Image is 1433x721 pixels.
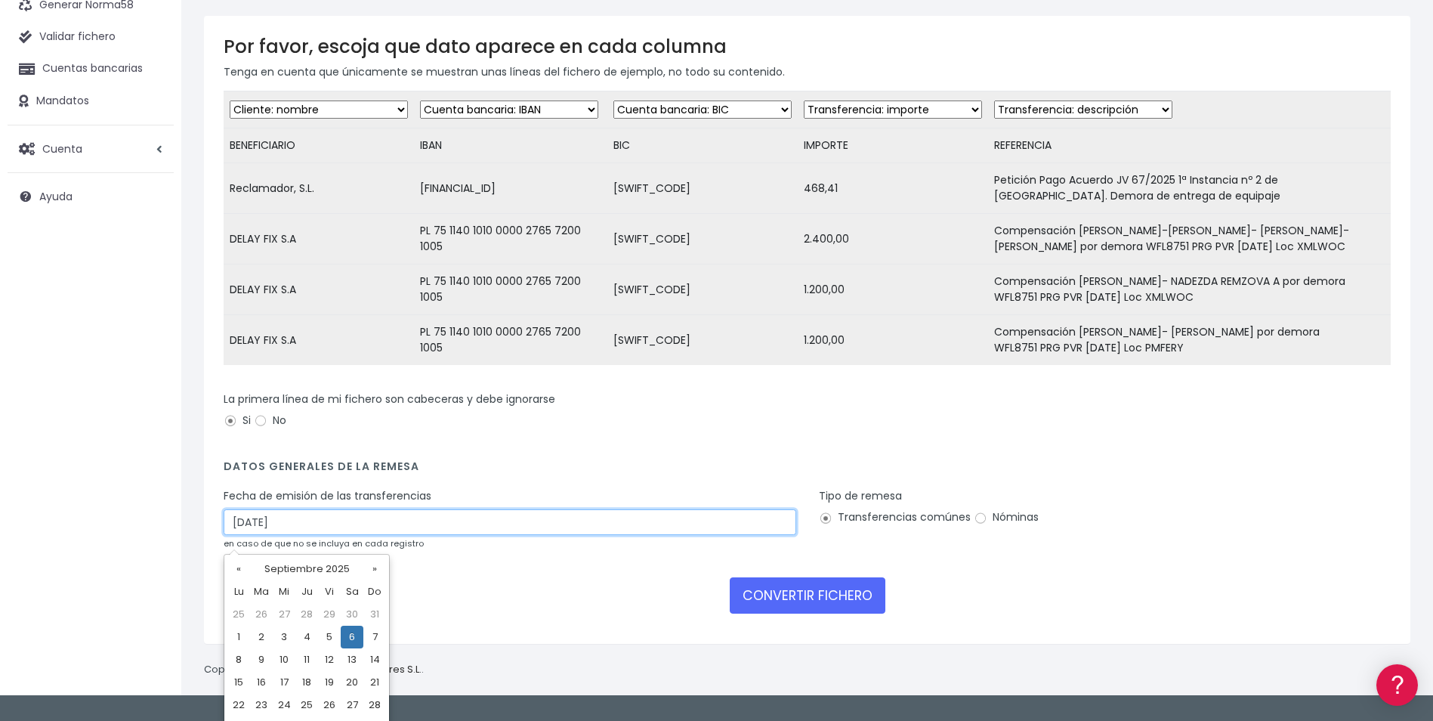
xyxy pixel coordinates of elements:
td: 9 [250,648,273,671]
th: Lu [227,580,250,603]
td: PL 75 1140 1010 0000 2765 7200 1005 [414,315,607,366]
a: Formatos [15,191,287,215]
p: Copyright © 2025 . [204,662,424,678]
td: 19 [318,671,341,694]
td: 18 [295,671,318,694]
td: 3 [273,626,295,648]
th: » [363,558,386,580]
a: Perfiles de empresas [15,261,287,285]
label: Nóminas [974,509,1039,525]
td: [SWIFT_CODE] [607,214,798,265]
td: 23 [250,694,273,716]
th: Mi [273,580,295,603]
td: DELAY FIX S.A [224,315,414,366]
td: 24 [273,694,295,716]
td: 27 [341,694,363,716]
td: 14 [363,648,386,671]
label: La primera línea de mi fichero son cabeceras y debe ignorarse [224,391,555,407]
td: [SWIFT_CODE] [607,315,798,366]
td: [SWIFT_CODE] [607,265,798,315]
td: 1.200,00 [798,265,988,315]
td: Petición Pago Acuerdo JV 67/2025 1ª Instancia nº 2 de [GEOGRAPHIC_DATA]. Demora de entrega de equ... [988,163,1391,214]
td: 11 [295,648,318,671]
td: 31 [363,603,386,626]
td: Reclamador, S.L. [224,163,414,214]
td: DELAY FIX S.A [224,265,414,315]
td: 29 [318,603,341,626]
div: Programadores [15,363,287,377]
td: 2.400,00 [798,214,988,265]
label: No [254,413,286,429]
td: 1 [227,626,250,648]
td: 26 [250,603,273,626]
td: Compensación [PERSON_NAME]- NADEZDA REMZOVA A por demora WFL8751 PRG PVR [DATE] Loc XMLWOC [988,265,1391,315]
label: Transferencias comúnes [819,509,971,525]
a: Cuentas bancarias [8,53,174,85]
td: 13 [341,648,363,671]
td: 28 [363,694,386,716]
small: en caso de que no se incluya en cada registro [224,537,424,549]
td: 7 [363,626,386,648]
td: 12 [318,648,341,671]
td: 30 [341,603,363,626]
a: Videotutoriales [15,238,287,261]
td: 25 [295,694,318,716]
th: Septiembre 2025 [250,558,363,580]
h4: Datos generales de la remesa [224,460,1391,481]
td: Compensación [PERSON_NAME]- [PERSON_NAME] por demora WFL8751 PRG PVR [DATE] Loc PMFERY [988,315,1391,366]
a: General [15,324,287,348]
th: Vi [318,580,341,603]
td: DELAY FIX S.A [224,214,414,265]
th: Do [363,580,386,603]
td: 25 [227,603,250,626]
td: PL 75 1140 1010 0000 2765 7200 1005 [414,265,607,315]
td: 16 [250,671,273,694]
a: Cuenta [8,133,174,165]
button: CONVERTIR FICHERO [730,577,885,614]
td: IMPORTE [798,128,988,163]
td: 1.200,00 [798,315,988,366]
td: 15 [227,671,250,694]
label: Fecha de emisión de las transferencias [224,488,431,504]
td: 10 [273,648,295,671]
td: 28 [295,603,318,626]
td: 26 [318,694,341,716]
td: 6 [341,626,363,648]
td: 22 [227,694,250,716]
div: Convertir ficheros [15,167,287,181]
td: BIC [607,128,798,163]
a: POWERED BY ENCHANT [208,435,291,450]
div: Información general [15,105,287,119]
a: API [15,386,287,410]
td: 2 [250,626,273,648]
a: Información general [15,128,287,152]
td: Compensación [PERSON_NAME]-[PERSON_NAME]- [PERSON_NAME]- [PERSON_NAME] por demora WFL8751 PRG PVR... [988,214,1391,265]
td: 27 [273,603,295,626]
td: BENEFICIARIO [224,128,414,163]
button: Contáctanos [15,404,287,431]
td: PL 75 1140 1010 0000 2765 7200 1005 [414,214,607,265]
td: 5 [318,626,341,648]
th: Sa [341,580,363,603]
td: 4 [295,626,318,648]
h3: Por favor, escoja que dato aparece en cada columna [224,36,1391,57]
td: [FINANCIAL_ID] [414,163,607,214]
a: Validar fichero [8,21,174,53]
a: Ayuda [8,181,174,212]
label: Tipo de remesa [819,488,902,504]
td: 21 [363,671,386,694]
th: Ma [250,580,273,603]
td: 8 [227,648,250,671]
span: Ayuda [39,189,73,204]
td: REFERENCIA [988,128,1391,163]
td: 468,41 [798,163,988,214]
a: Problemas habituales [15,215,287,238]
th: Ju [295,580,318,603]
td: 17 [273,671,295,694]
th: « [227,558,250,580]
label: Si [224,413,251,429]
p: Tenga en cuenta que únicamente se muestran unas líneas del fichero de ejemplo, no todo su contenido. [224,63,1391,80]
span: Cuenta [42,141,82,156]
td: IBAN [414,128,607,163]
td: [SWIFT_CODE] [607,163,798,214]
